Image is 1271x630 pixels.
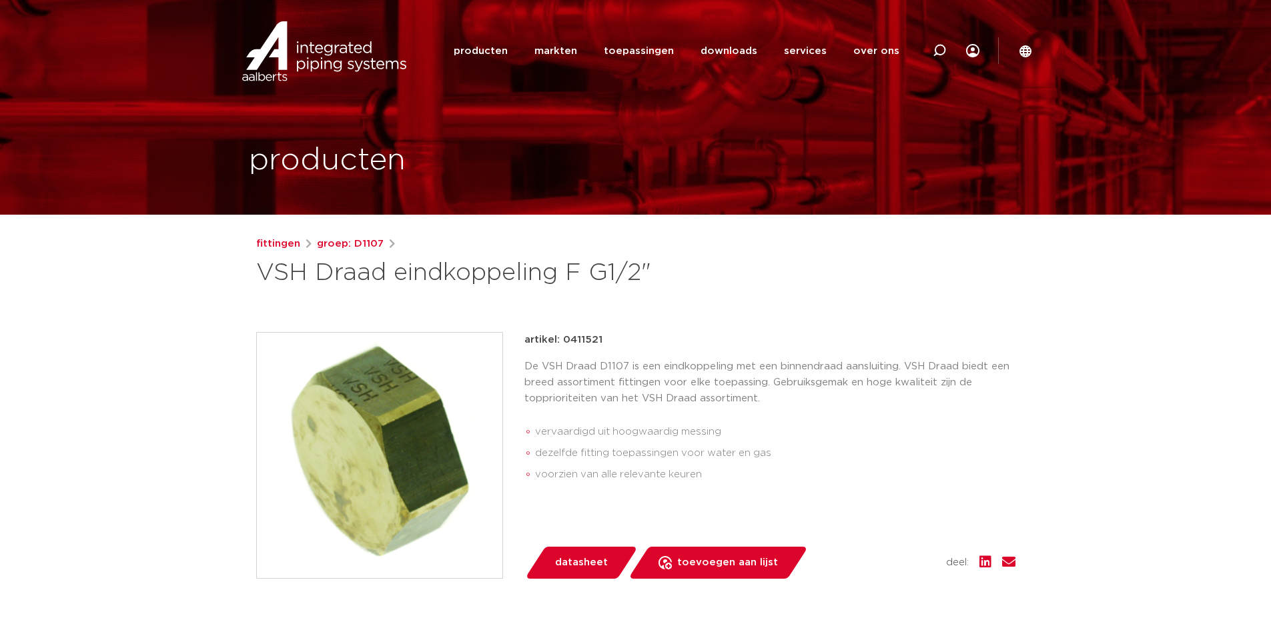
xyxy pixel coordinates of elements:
img: Product Image for VSH Draad eindkoppeling F G1/2" [257,333,502,578]
span: datasheet [555,552,608,573]
a: toepassingen [604,24,674,78]
li: dezelfde fitting toepassingen voor water en gas [535,443,1015,464]
a: downloads [701,24,757,78]
h1: producten [249,139,406,182]
p: De VSH Draad D1107 is een eindkoppeling met een binnendraad aansluiting. VSH Draad biedt een bree... [524,359,1015,407]
nav: Menu [454,24,899,78]
a: over ons [853,24,899,78]
a: producten [454,24,508,78]
p: artikel: 0411521 [524,332,602,348]
div: my IPS [966,24,979,78]
a: groep: D1107 [317,236,384,252]
a: markten [534,24,577,78]
li: vervaardigd uit hoogwaardig messing [535,421,1015,443]
span: deel: [946,555,969,571]
a: fittingen [256,236,300,252]
li: voorzien van alle relevante keuren [535,464,1015,485]
h1: VSH Draad eindkoppeling F G1/2" [256,257,757,289]
span: toevoegen aan lijst [677,552,778,573]
a: services [784,24,827,78]
a: datasheet [524,547,638,579]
